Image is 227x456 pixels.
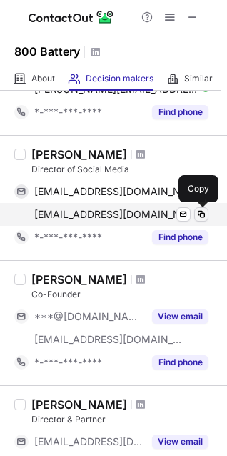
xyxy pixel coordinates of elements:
div: Director & Partner [31,413,218,426]
button: Reveal Button [152,435,208,449]
img: ContactOut v5.3.10 [29,9,114,26]
span: ***@[DOMAIN_NAME] [34,310,143,323]
button: Reveal Button [152,230,208,244]
div: [PERSON_NAME] [31,147,127,162]
button: Reveal Button [152,105,208,119]
div: Director of Social Media [31,163,218,176]
button: Reveal Button [152,309,208,324]
span: [EMAIL_ADDRESS][DOMAIN_NAME] [34,208,193,221]
div: Co-Founder [31,288,218,301]
div: [PERSON_NAME] [31,397,127,412]
span: About [31,73,55,84]
span: [EMAIL_ADDRESS][DOMAIN_NAME] [34,435,143,448]
span: [EMAIL_ADDRESS][DOMAIN_NAME] [34,185,198,198]
button: Reveal Button [152,355,208,370]
span: Similar [184,73,213,84]
span: Decision makers [86,73,153,84]
span: [EMAIL_ADDRESS][DOMAIN_NAME] [34,333,183,346]
h1: 800 Battery [14,43,80,60]
div: [PERSON_NAME] [31,272,127,287]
